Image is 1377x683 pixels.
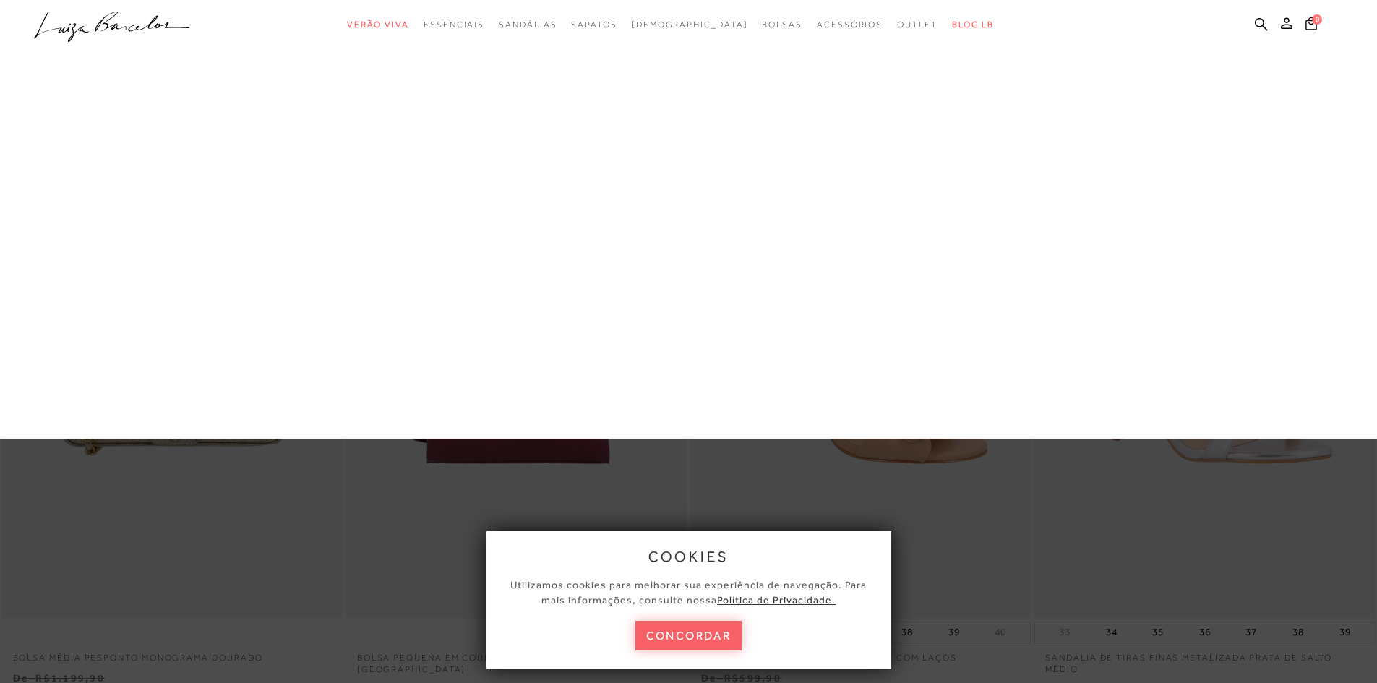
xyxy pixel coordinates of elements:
span: Bolsas [762,20,802,30]
a: BLOG LB [952,12,994,38]
span: Sapatos [571,20,617,30]
button: concordar [635,621,742,650]
a: categoryNavScreenReaderText [571,12,617,38]
span: Verão Viva [347,20,409,30]
span: 0 [1312,14,1322,25]
span: Acessórios [817,20,883,30]
span: BLOG LB [952,20,994,30]
a: categoryNavScreenReaderText [424,12,484,38]
span: Outlet [897,20,938,30]
a: categoryNavScreenReaderText [499,12,557,38]
span: cookies [648,549,729,564]
a: categoryNavScreenReaderText [762,12,802,38]
span: Essenciais [424,20,484,30]
span: [DEMOGRAPHIC_DATA] [632,20,748,30]
a: categoryNavScreenReaderText [347,12,409,38]
a: Política de Privacidade. [717,594,836,606]
a: categoryNavScreenReaderText [817,12,883,38]
a: noSubCategoriesText [632,12,748,38]
a: categoryNavScreenReaderText [897,12,938,38]
span: Sandálias [499,20,557,30]
span: Utilizamos cookies para melhorar sua experiência de navegação. Para mais informações, consulte nossa [510,579,867,606]
button: 0 [1301,16,1321,35]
